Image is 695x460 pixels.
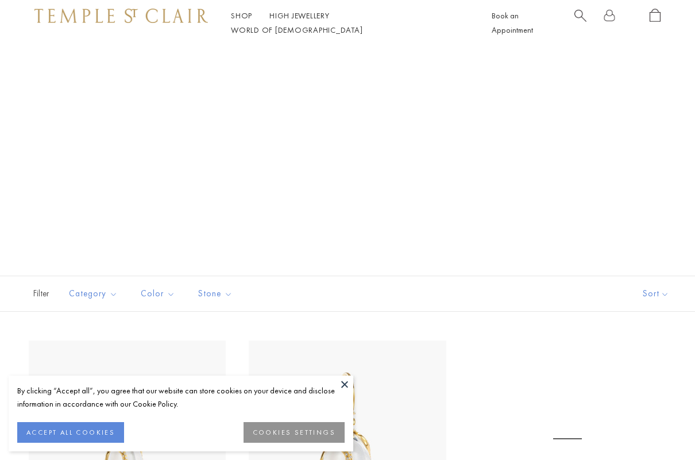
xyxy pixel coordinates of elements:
[231,25,362,35] a: World of [DEMOGRAPHIC_DATA]World of [DEMOGRAPHIC_DATA]
[190,281,241,307] button: Stone
[269,10,330,21] a: High JewelleryHigh Jewellery
[231,9,466,37] nav: Main navigation
[63,287,126,301] span: Category
[492,10,533,35] a: Book an Appointment
[192,287,241,301] span: Stone
[60,281,126,307] button: Category
[650,9,661,37] a: Open Shopping Bag
[231,10,252,21] a: ShopShop
[132,281,184,307] button: Color
[574,9,586,37] a: Search
[244,422,345,443] button: COOKIES SETTINGS
[17,422,124,443] button: ACCEPT ALL COOKIES
[17,384,345,411] div: By clicking “Accept all”, you agree that our website can store cookies on your device and disclos...
[135,287,184,301] span: Color
[617,276,695,311] button: Show sort by
[34,9,208,22] img: Temple St. Clair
